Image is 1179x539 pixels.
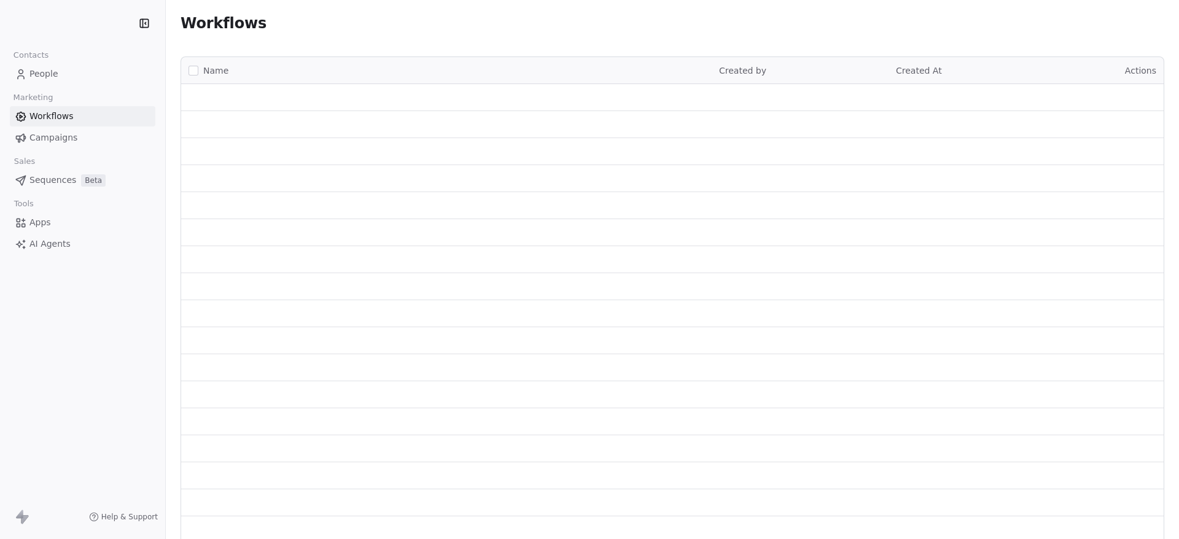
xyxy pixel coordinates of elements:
span: Name [203,64,228,77]
span: Actions [1125,66,1156,76]
span: Sales [9,152,41,171]
span: Marketing [8,88,58,107]
span: AI Agents [29,238,71,250]
a: Campaigns [10,128,155,148]
span: People [29,68,58,80]
span: Workflows [181,15,267,32]
a: AI Agents [10,234,155,254]
a: SequencesBeta [10,170,155,190]
span: Apps [29,216,51,229]
span: Tools [9,195,39,213]
span: Campaigns [29,131,77,144]
span: Workflows [29,110,74,123]
span: Created At [896,66,942,76]
span: Beta [81,174,106,187]
a: Help & Support [89,512,158,522]
a: Workflows [10,106,155,126]
span: Contacts [8,46,54,64]
a: Apps [10,212,155,233]
span: Help & Support [101,512,158,522]
a: People [10,64,155,84]
span: Created by [719,66,766,76]
span: Sequences [29,174,76,187]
